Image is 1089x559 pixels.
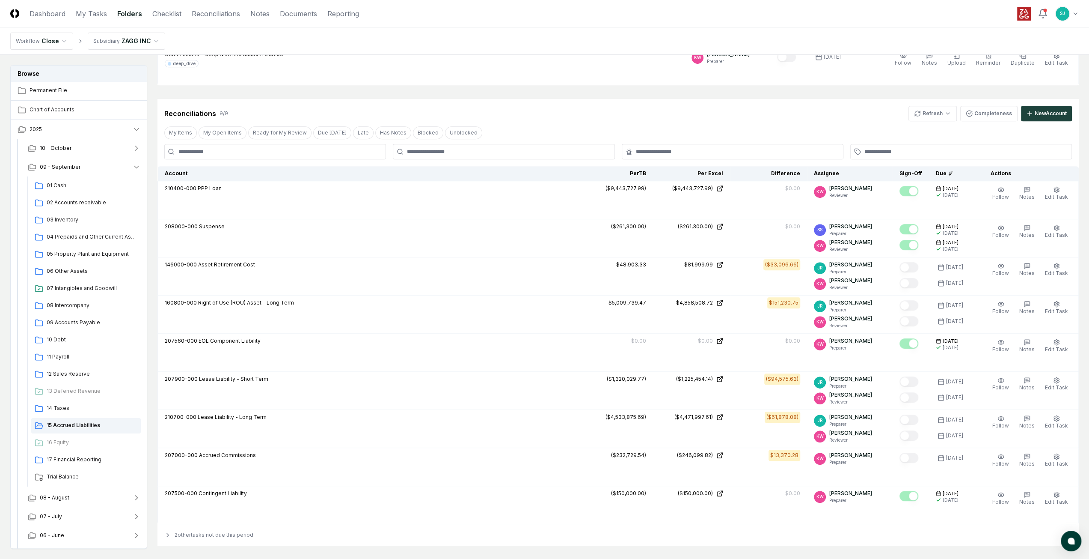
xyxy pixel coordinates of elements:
[991,490,1011,508] button: Follow
[327,9,359,19] a: Reporting
[375,126,411,139] button: Has Notes
[899,430,918,441] button: Mark complete
[829,323,872,329] p: Reviewer
[31,281,141,296] a: 07 Intangibles and Goodwill
[817,303,823,309] span: JR
[766,375,798,383] div: ($94,575.63)
[1045,384,1068,391] span: Edit Task
[198,299,294,306] span: Right of Use (ROU) Asset - Long Term
[991,261,1011,279] button: Follow
[660,299,723,307] a: $4,858,508.72
[674,413,713,421] div: ($4,471,997.61)
[816,493,824,500] span: KW
[991,375,1011,393] button: Follow
[943,497,958,503] div: [DATE]
[829,459,872,466] p: Preparer
[899,316,918,326] button: Mark complete
[829,307,872,313] p: Preparer
[47,319,137,326] span: 09 Accounts Payable
[943,246,958,252] div: [DATE]
[31,350,141,365] a: 11 Payroll
[576,166,653,181] th: Per TB
[165,299,197,306] span: 160800-000
[47,284,137,292] span: 07 Intangibles and Goodwill
[816,242,824,249] span: KW
[974,51,1002,69] button: Reminder
[991,451,1011,469] button: Follow
[313,126,351,139] button: Due Today
[946,279,963,287] div: [DATE]
[893,51,913,69] button: Follow
[93,37,120,45] div: Subsidiary
[660,185,723,192] a: ($9,443,727.99)
[943,230,958,236] div: [DATE]
[1061,531,1081,551] button: atlas-launcher
[1018,451,1036,469] button: Notes
[678,223,713,230] div: ($261,300.00)
[992,194,1009,200] span: Follow
[991,337,1011,355] button: Follow
[10,33,165,50] nav: breadcrumb
[698,337,713,345] div: $0.00
[829,383,872,389] p: Preparer
[40,494,69,502] span: 08 - August
[1019,499,1035,505] span: Notes
[899,415,918,425] button: Mark complete
[173,60,196,67] div: deep_dive
[1018,185,1036,203] button: Notes
[816,455,824,462] span: KW
[946,416,963,424] div: [DATE]
[608,299,646,307] div: $5,009,739.47
[678,490,713,497] div: ($150,000.00)
[47,182,137,189] span: 01 Cash
[829,413,872,421] p: [PERSON_NAME]
[16,37,40,45] div: Workflow
[1019,384,1035,391] span: Notes
[152,9,181,19] a: Checklist
[947,60,966,66] span: Upload
[47,421,137,429] span: 15 Accrued Liabilities
[21,526,148,545] button: 06 - June
[1019,308,1035,314] span: Notes
[611,490,646,497] div: ($150,000.00)
[1021,106,1072,121] button: NewAccount
[157,524,1079,546] div: 2 other tasks not due this period
[829,223,872,230] p: [PERSON_NAME]
[611,223,646,230] div: ($261,300.00)
[829,490,872,497] p: [PERSON_NAME]
[199,490,247,496] span: Contingent Liability
[31,264,141,279] a: 06 Other Assets
[946,263,963,271] div: [DATE]
[829,269,872,275] p: Preparer
[946,394,963,401] div: [DATE]
[11,120,148,139] button: 2025
[40,163,80,171] span: 09 - September
[829,375,872,383] p: [PERSON_NAME]
[829,192,872,199] p: Reviewer
[785,337,800,345] div: $0.00
[816,281,824,287] span: KW
[1019,270,1035,276] span: Notes
[31,178,141,194] a: 01 Cash
[922,60,937,66] span: Notes
[165,338,197,344] span: 207560-000
[198,185,222,191] span: PPP Loan
[829,315,872,323] p: [PERSON_NAME]
[1018,413,1036,431] button: Notes
[1045,422,1068,429] span: Edit Task
[943,192,958,198] div: [DATE]
[785,185,800,192] div: $0.00
[1043,223,1070,241] button: Edit Task
[30,126,42,133] span: 2025
[198,261,255,268] span: Asset Retirement Cost
[21,139,148,158] button: 10 - October
[660,375,723,383] a: ($1,225,454.14)
[1018,261,1036,279] button: Notes
[21,488,148,507] button: 08 - August
[943,224,958,230] span: [DATE]
[31,212,141,228] a: 03 Inventory
[30,9,65,19] a: Dashboard
[1011,60,1035,66] span: Duplicate
[829,437,872,443] p: Reviewer
[47,473,137,481] span: Trial Balance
